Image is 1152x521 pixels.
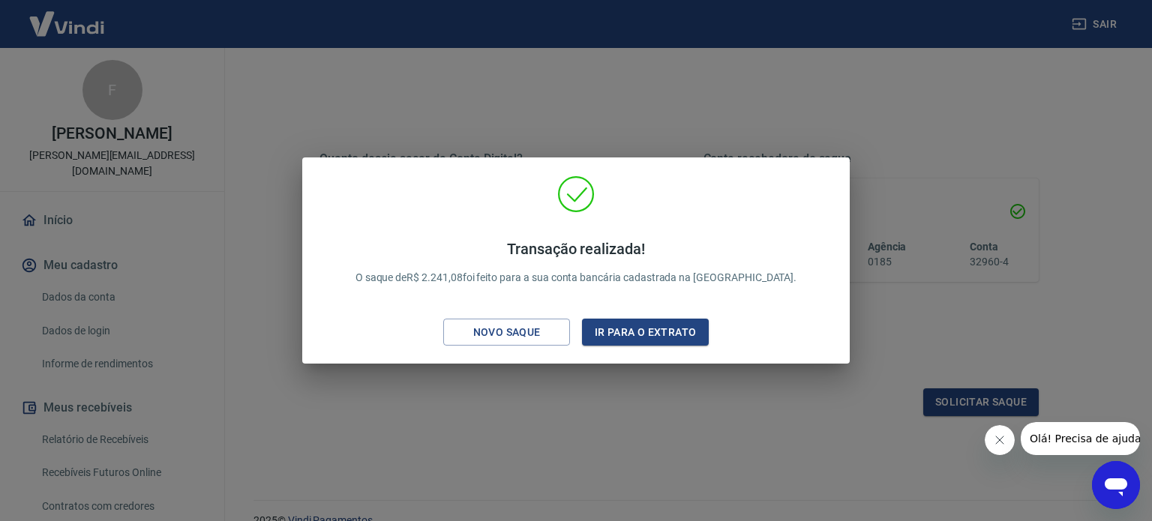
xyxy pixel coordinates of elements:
iframe: Botão para abrir a janela de mensagens [1092,461,1140,509]
h4: Transação realizada! [355,240,797,258]
div: Novo saque [455,323,559,342]
span: Olá! Precisa de ajuda? [9,10,126,22]
iframe: Mensagem da empresa [1021,422,1140,455]
iframe: Fechar mensagem [985,425,1015,455]
button: Novo saque [443,319,570,346]
p: O saque de R$ 2.241,08 foi feito para a sua conta bancária cadastrada na [GEOGRAPHIC_DATA]. [355,240,797,286]
button: Ir para o extrato [582,319,709,346]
